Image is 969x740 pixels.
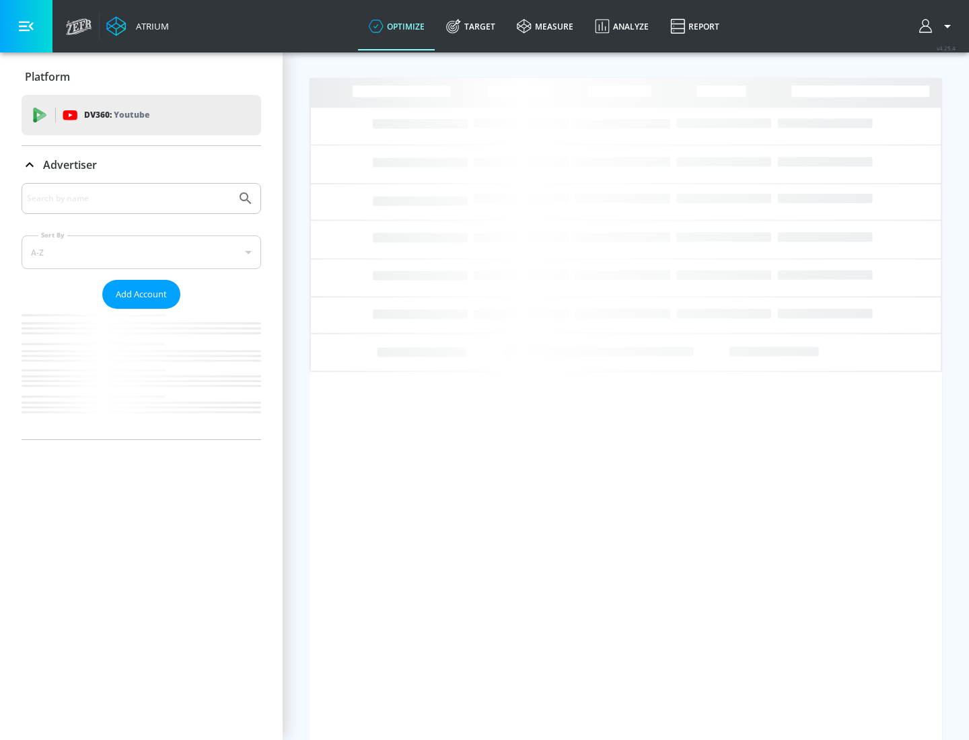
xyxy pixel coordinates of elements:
span: Add Account [116,287,167,302]
div: Atrium [131,20,169,32]
input: Search by name [27,190,231,207]
p: Platform [25,69,70,84]
a: Target [435,2,506,50]
div: Advertiser [22,183,261,439]
label: Sort By [38,231,67,239]
div: A-Z [22,235,261,269]
div: Platform [22,58,261,96]
p: Advertiser [43,157,97,172]
p: Youtube [114,108,149,122]
a: Atrium [106,16,169,36]
nav: list of Advertiser [22,309,261,439]
div: Advertiser [22,146,261,184]
div: DV360: Youtube [22,95,261,135]
a: Analyze [584,2,659,50]
span: v 4.25.4 [937,44,956,52]
a: optimize [358,2,435,50]
a: Report [659,2,730,50]
p: DV360: [84,108,149,122]
button: Add Account [102,280,180,309]
a: measure [506,2,584,50]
